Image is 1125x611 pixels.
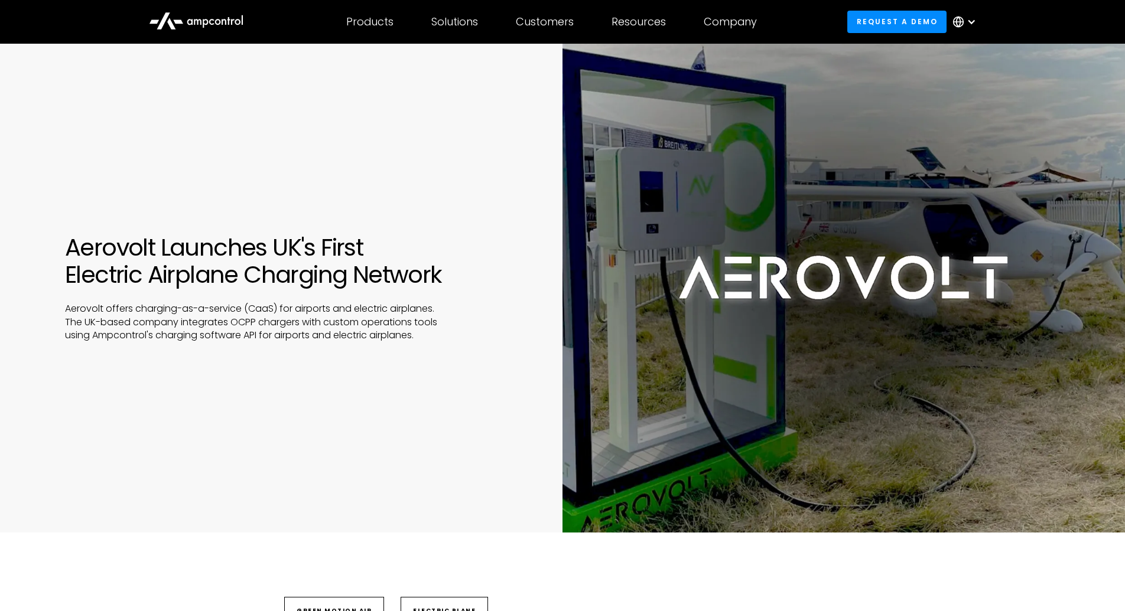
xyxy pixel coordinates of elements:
[346,15,394,28] div: Products
[612,15,666,28] div: Resources
[65,302,444,342] p: Aerovolt offers charging-as-a-service (CaaS) for airports and electric airplanes. The UK-based co...
[516,15,574,28] div: Customers
[431,15,478,28] div: Solutions
[65,234,503,288] h1: Aerovolt Launches UK's First Electric Airplane Charging Network
[704,15,757,28] div: Company
[847,11,947,32] a: Request a demo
